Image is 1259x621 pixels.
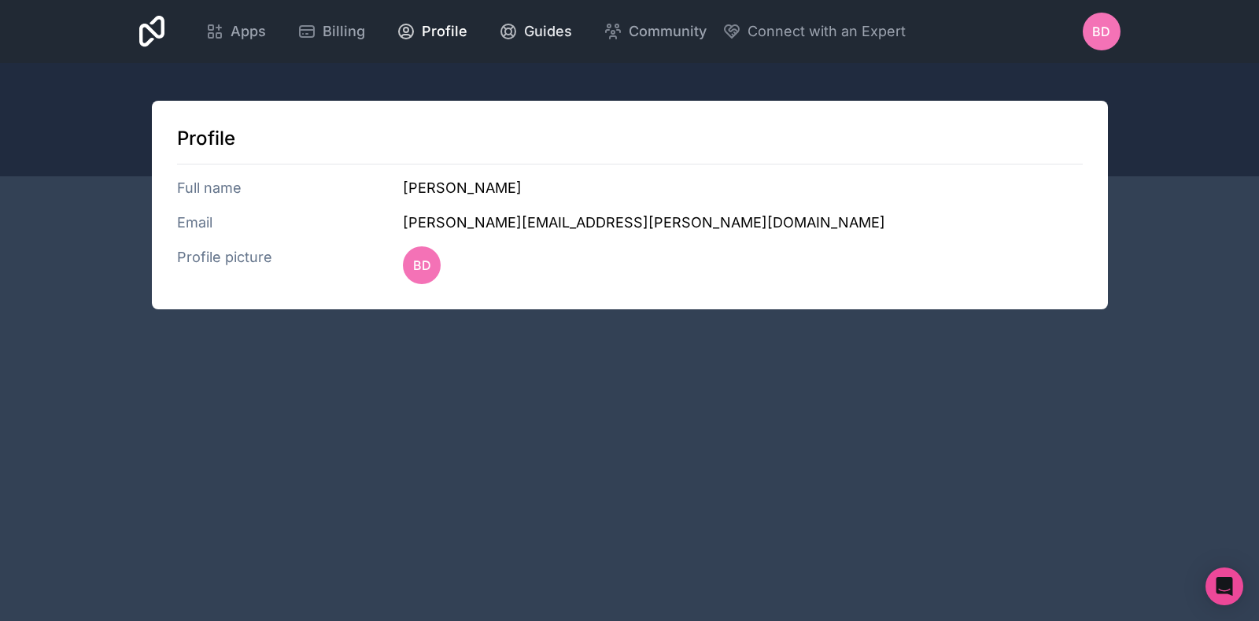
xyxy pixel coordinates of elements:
[748,20,906,43] span: Connect with an Expert
[486,14,585,49] a: Guides
[629,20,707,43] span: Community
[285,14,378,49] a: Billing
[403,177,1082,199] h3: [PERSON_NAME]
[524,20,572,43] span: Guides
[403,212,1082,234] h3: [PERSON_NAME][EMAIL_ADDRESS][PERSON_NAME][DOMAIN_NAME]
[1092,22,1110,41] span: BD
[384,14,480,49] a: Profile
[231,20,266,43] span: Apps
[177,177,404,199] h3: Full name
[413,256,431,275] span: BD
[1205,567,1243,605] div: Open Intercom Messenger
[722,20,906,43] button: Connect with an Expert
[323,20,365,43] span: Billing
[193,14,279,49] a: Apps
[591,14,719,49] a: Community
[177,212,404,234] h3: Email
[422,20,467,43] span: Profile
[177,126,1083,151] h1: Profile
[177,246,404,284] h3: Profile picture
